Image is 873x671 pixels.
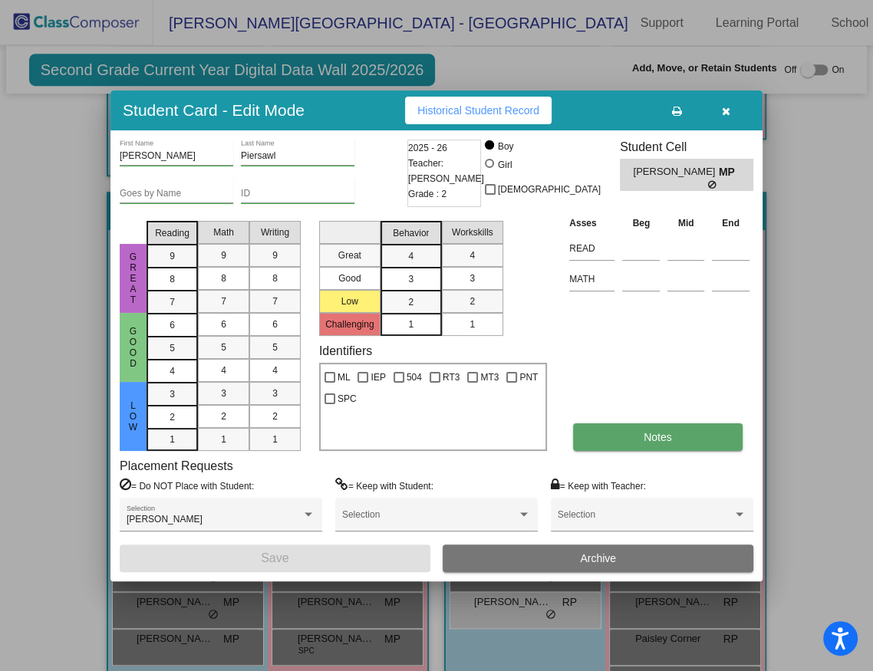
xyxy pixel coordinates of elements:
div: Boy [497,140,514,153]
span: 1 [170,433,175,446]
span: 7 [272,294,278,308]
button: Historical Student Record [405,97,552,124]
span: 2 [272,410,278,423]
span: 5 [221,340,226,354]
span: 1 [221,433,226,446]
span: 6 [221,317,226,331]
h3: Student Card - Edit Mode [123,100,305,120]
span: IEP [371,368,385,386]
span: 1 [408,317,413,331]
div: Girl [497,158,512,172]
span: Math [213,225,234,239]
span: Behavior [393,226,429,240]
span: Teacher: [PERSON_NAME] [408,156,484,186]
span: SPC [338,390,357,408]
span: 2 [170,410,175,424]
span: 3 [272,386,278,400]
span: 2 [408,295,413,309]
span: Archive [580,552,616,564]
span: 504 [407,368,422,386]
span: Reading [155,226,189,240]
span: 3 [221,386,226,400]
span: Good [127,326,140,369]
span: Great [127,252,140,305]
span: 5 [170,341,175,355]
label: = Do NOT Place with Student: [120,478,254,493]
span: Historical Student Record [417,104,539,117]
span: 8 [170,272,175,286]
h3: Student Cell [620,140,753,154]
span: Workskills [452,225,493,239]
label: Identifiers [319,344,372,358]
input: assessment [569,268,614,291]
button: Notes [573,423,742,451]
button: Save [120,544,430,572]
span: 6 [170,318,175,332]
span: Grade : 2 [408,186,446,202]
th: End [708,215,753,232]
span: 3 [408,272,413,286]
span: 4 [469,248,475,262]
span: 9 [221,248,226,262]
span: Writing [261,225,289,239]
span: 9 [272,248,278,262]
label: Placement Requests [120,459,233,473]
span: 3 [469,271,475,285]
label: = Keep with Student: [335,478,433,493]
span: 2 [469,294,475,308]
span: 1 [272,433,278,446]
span: 7 [221,294,226,308]
span: 4 [170,364,175,378]
span: PNT [519,368,538,386]
span: Save [261,551,288,564]
span: 8 [272,271,278,285]
label: = Keep with Teacher: [551,478,646,493]
span: Low [127,400,140,433]
span: 9 [170,249,175,263]
span: 4 [221,363,226,377]
span: MT3 [480,368,499,386]
button: Archive [443,544,753,572]
span: 2025 - 26 [408,140,447,156]
span: [DEMOGRAPHIC_DATA] [498,180,601,199]
span: 4 [272,363,278,377]
span: 6 [272,317,278,331]
span: 5 [272,340,278,354]
span: ML [338,368,351,386]
span: 3 [170,387,175,401]
span: 1 [469,317,475,331]
span: 8 [221,271,226,285]
input: goes by name [120,189,233,199]
span: 2 [221,410,226,423]
th: Mid [664,215,708,232]
th: Asses [565,215,618,232]
input: assessment [569,237,614,260]
span: 4 [408,249,413,263]
span: 7 [170,295,175,309]
th: Beg [618,215,664,232]
span: RT3 [443,368,460,386]
span: [PERSON_NAME] [633,164,718,180]
span: Notes [644,431,672,443]
span: [PERSON_NAME] [127,514,203,525]
span: MP [719,164,740,180]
